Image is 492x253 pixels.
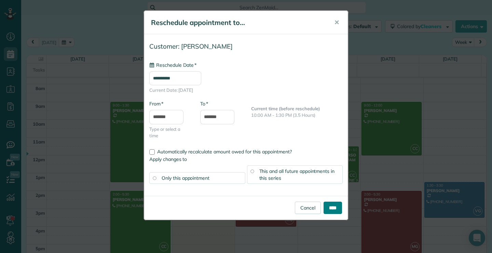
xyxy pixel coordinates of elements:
[162,175,209,181] span: Only this appointment
[200,100,208,107] label: To
[157,149,292,155] span: Automatically recalculate amount owed for this appointment?
[149,62,196,68] label: Reschedule Date
[151,18,325,27] h5: Reschedule appointment to...
[259,168,335,181] span: This and all future appointments in this series
[149,87,343,93] span: Current Date: [DATE]
[251,112,343,118] p: 10:00 AM - 1:30 PM (3.5 Hours)
[251,106,320,111] b: Current time (before reschedule)
[295,202,321,214] a: Cancel
[334,18,339,26] span: ✕
[250,169,254,173] input: This and all future appointments in this series
[153,176,156,180] input: Only this appointment
[149,43,343,50] h4: Customer: [PERSON_NAME]
[149,156,343,163] label: Apply changes to
[149,126,190,139] span: Type or select a time
[149,100,163,107] label: From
